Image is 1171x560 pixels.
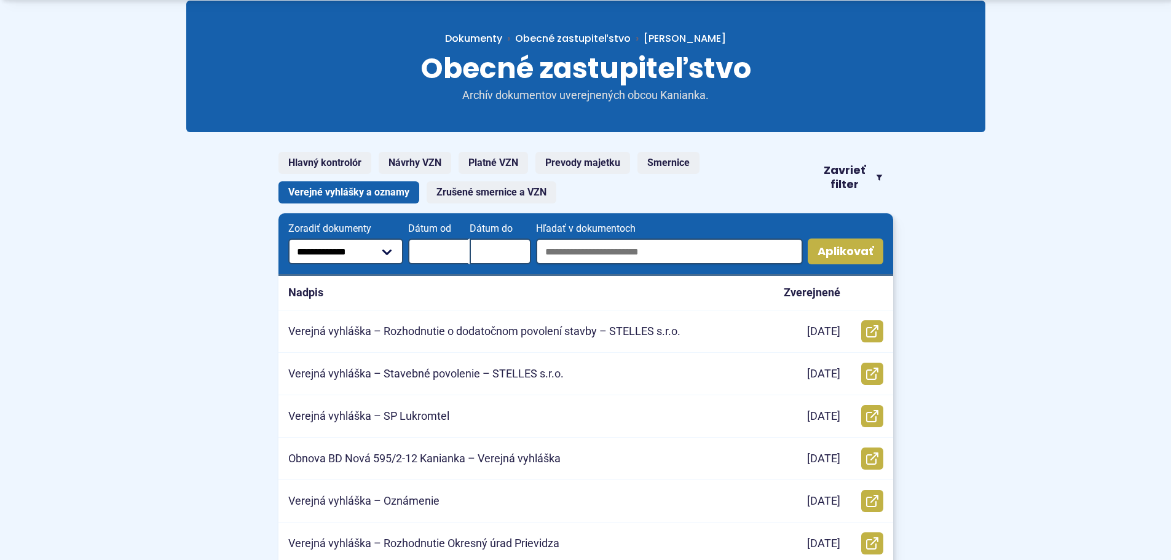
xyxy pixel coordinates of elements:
a: Prevody majetku [535,152,630,174]
span: Dátum od [408,223,470,234]
span: Zavrieť filter [818,164,872,191]
p: [DATE] [807,367,840,381]
span: Hľadať v dokumentoch [536,223,802,234]
span: Dokumenty [445,31,502,45]
span: Zoradiť dokumenty [288,223,404,234]
select: Zoradiť dokumenty [288,239,404,264]
p: Zverejnené [784,286,840,300]
p: Verejná vyhláška – Stavebné povolenie – STELLES s.r.o. [288,367,564,381]
p: Verejná vyhláška – Rozhodnutie Okresný úrad Prievidza [288,537,559,551]
a: Zrušené smernice a VZN [427,181,556,203]
a: Platné VZN [459,152,528,174]
p: [DATE] [807,494,840,508]
p: [DATE] [807,537,840,551]
a: Hlavný kontrolór [278,152,371,174]
p: Verejná vyhláška – SP Lukromtel [288,409,449,424]
p: Verejná vyhláška – Rozhodnutie o dodatočnom povolení stavby – STELLES s.r.o. [288,325,680,339]
button: Zavrieť filter [808,164,893,191]
p: [DATE] [807,325,840,339]
a: Verejné vyhlášky a oznamy [278,181,419,203]
a: Obecné zastupiteľstvo [515,31,631,45]
input: Dátum do [470,239,531,264]
button: Aplikovať [808,239,883,264]
p: [DATE] [807,409,840,424]
span: Dátum do [470,223,531,234]
input: Dátum od [408,239,470,264]
p: Nadpis [288,286,323,300]
p: Obnova BD Nová 595/2-12 Kanianka – Verejná vyhláška [288,452,561,466]
p: Archív dokumentov uverejnených obcou Kanianka. [438,89,733,103]
span: Obecné zastupiteľstvo [420,49,751,88]
a: Návrhy VZN [379,152,451,174]
input: Hľadať v dokumentoch [536,239,802,264]
p: Verejná vyhláška – Oznámenie [288,494,440,508]
p: [DATE] [807,452,840,466]
a: Smernice [637,152,700,174]
a: [PERSON_NAME] [631,31,726,45]
a: Dokumenty [445,31,515,45]
span: [PERSON_NAME] [644,31,726,45]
